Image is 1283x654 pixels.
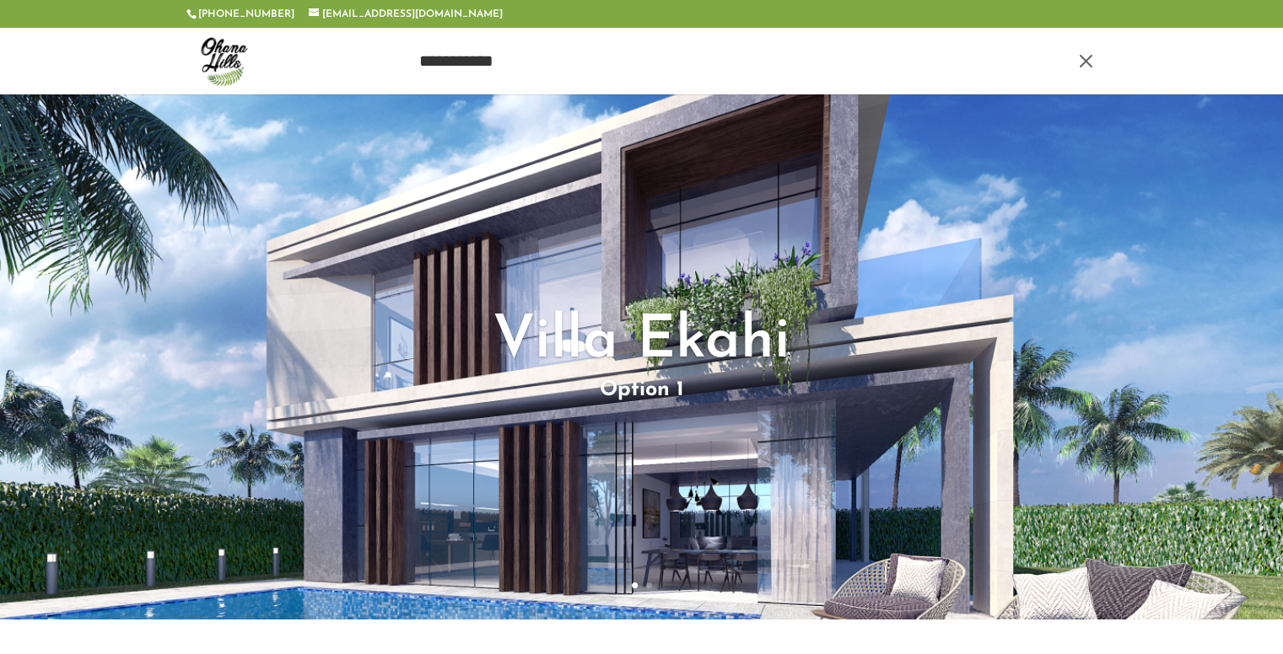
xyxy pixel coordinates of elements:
[167,380,1115,400] p: Option 1
[646,582,652,588] a: 2
[198,9,294,19] a: [PHONE_NUMBER]
[167,313,1115,380] h1: Villa Ekahi
[632,582,638,588] a: 1
[309,9,503,19] a: [EMAIL_ADDRESS][DOMAIN_NAME]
